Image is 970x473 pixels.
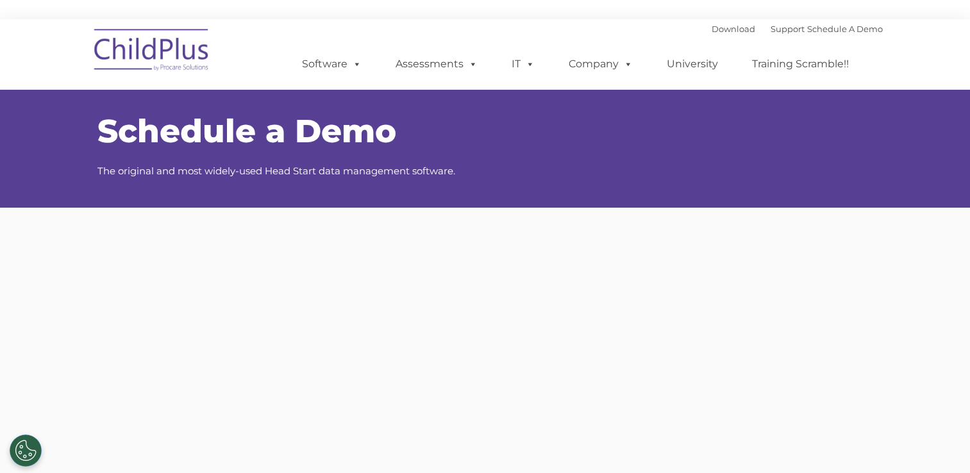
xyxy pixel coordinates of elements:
button: Cookies Settings [10,435,42,467]
span: The original and most widely-used Head Start data management software. [97,165,455,177]
a: Company [556,51,646,77]
a: Download [712,24,755,34]
a: Training Scramble!! [739,51,862,77]
font: | [712,24,883,34]
span: Schedule a Demo [97,112,396,151]
a: IT [499,51,548,77]
a: University [654,51,731,77]
img: ChildPlus by Procare Solutions [88,20,216,84]
a: Support [771,24,805,34]
a: Schedule A Demo [807,24,883,34]
a: Assessments [383,51,490,77]
a: Software [289,51,374,77]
